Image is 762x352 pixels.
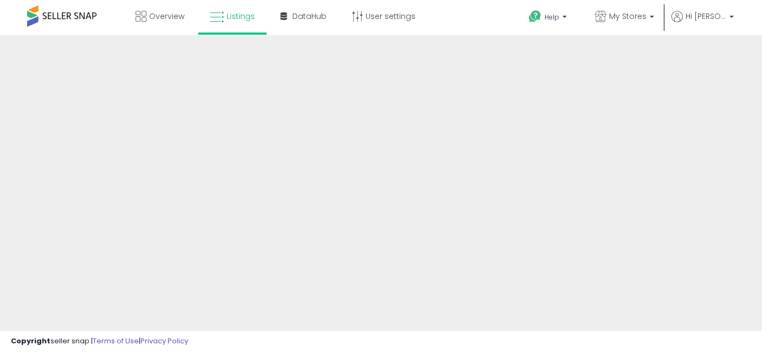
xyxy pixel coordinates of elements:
a: Terms of Use [93,336,139,346]
div: seller snap | | [11,336,188,347]
a: Hi [PERSON_NAME] [671,11,734,35]
strong: Copyright [11,336,50,346]
span: Overview [149,11,184,22]
span: Help [545,12,559,22]
i: Get Help [528,10,542,23]
span: My Stores [609,11,646,22]
a: Privacy Policy [140,336,188,346]
span: Hi [PERSON_NAME] [686,11,726,22]
span: DataHub [292,11,326,22]
a: Help [520,2,578,35]
span: Listings [227,11,255,22]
